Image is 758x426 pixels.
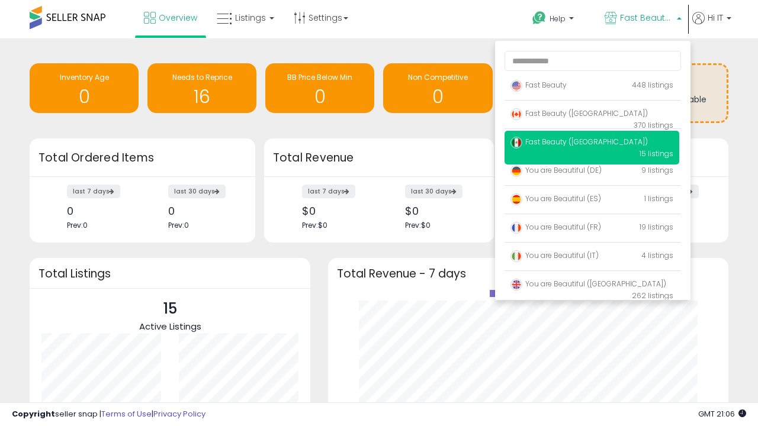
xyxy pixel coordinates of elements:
[640,222,673,232] span: 19 listings
[139,320,201,333] span: Active Listings
[532,11,547,25] i: Get Help
[139,298,201,320] p: 15
[632,291,673,301] span: 262 listings
[287,72,352,82] span: BB Price Below Min
[235,12,266,24] span: Listings
[302,185,355,198] label: last 7 days
[510,193,522,205] img: spain.png
[510,137,648,147] span: Fast Beauty ([GEOGRAPHIC_DATA])
[302,220,327,230] span: Prev: $0
[67,205,133,217] div: 0
[510,80,522,92] img: usa.png
[523,2,594,38] a: Help
[405,220,431,230] span: Prev: $0
[12,408,55,419] strong: Copyright
[38,150,246,166] h3: Total Ordered Items
[168,205,235,217] div: 0
[153,408,205,419] a: Privacy Policy
[510,250,599,260] span: You are Beautiful (IT)
[60,72,109,82] span: Inventory Age
[510,222,522,234] img: france.png
[510,108,522,120] img: canada.png
[30,63,139,113] a: Inventory Age 0
[405,185,462,198] label: last 30 days
[510,193,601,204] span: You are Beautiful (ES)
[634,120,673,130] span: 370 listings
[620,12,673,24] span: Fast Beauty ([GEOGRAPHIC_DATA])
[405,205,473,217] div: $0
[383,63,492,113] a: Non Competitive 0
[389,87,486,106] h1: 0
[550,14,566,24] span: Help
[510,108,648,118] span: Fast Beauty ([GEOGRAPHIC_DATA])
[510,165,602,175] span: You are Beautiful (DE)
[38,269,301,278] h3: Total Listings
[640,149,673,159] span: 15 listings
[641,250,673,260] span: 4 listings
[168,220,189,230] span: Prev: 0
[644,193,673,204] span: 1 listings
[147,63,256,113] a: Needs to Reprice 16
[168,185,226,198] label: last 30 days
[641,165,673,175] span: 9 listings
[510,250,522,262] img: italy.png
[510,279,666,289] span: You are Beautiful ([GEOGRAPHIC_DATA])
[692,12,731,38] a: Hi IT
[36,87,133,106] h1: 0
[337,269,720,278] h3: Total Revenue - 7 days
[510,137,522,149] img: mexico.png
[510,279,522,291] img: uk.png
[698,408,746,419] span: 2025-08-13 21:06 GMT
[101,408,152,419] a: Terms of Use
[67,185,120,198] label: last 7 days
[708,12,723,24] span: Hi IT
[302,205,370,217] div: $0
[67,220,88,230] span: Prev: 0
[408,72,468,82] span: Non Competitive
[510,165,522,177] img: germany.png
[159,12,197,24] span: Overview
[273,150,485,166] h3: Total Revenue
[172,72,232,82] span: Needs to Reprice
[510,222,601,232] span: You are Beautiful (FR)
[271,87,368,106] h1: 0
[12,409,205,420] div: seller snap | |
[632,80,673,90] span: 448 listings
[153,87,250,106] h1: 16
[265,63,374,113] a: BB Price Below Min 0
[510,80,567,90] span: Fast Beauty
